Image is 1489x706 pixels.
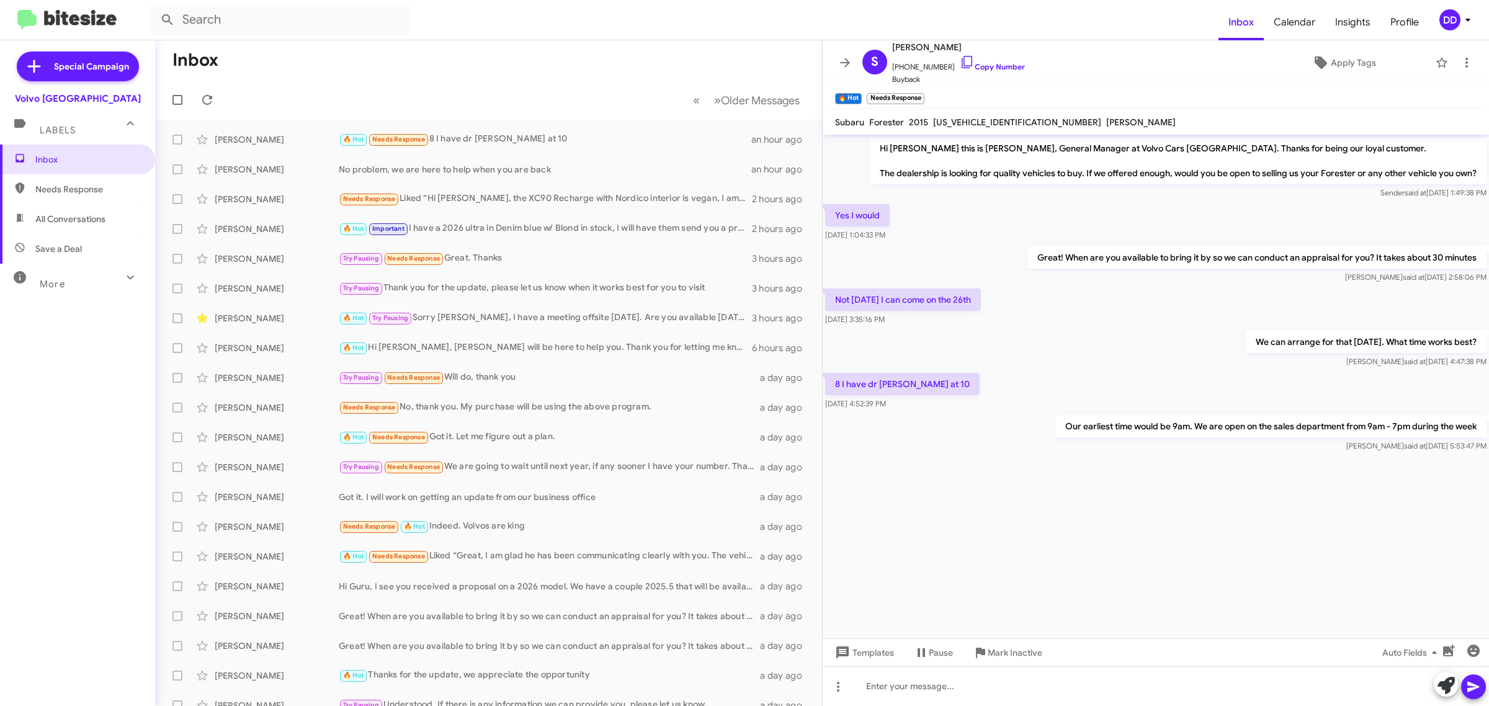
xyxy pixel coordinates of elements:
[752,223,812,235] div: 2 hours ago
[1218,4,1264,40] a: Inbox
[339,460,760,474] div: We are going to wait until next year, if any sooner I have your number. Thanks
[1331,51,1376,74] span: Apply Tags
[693,92,700,108] span: «
[1382,641,1442,664] span: Auto Fields
[960,62,1025,71] a: Copy Number
[339,549,760,563] div: Liked “Great, I am glad he has been communicating clearly with you. The vehicle is completing tha...
[909,117,928,128] span: 2015
[760,431,812,444] div: a day ago
[339,163,751,176] div: No problem, we are here to help when you are back
[372,552,425,560] span: Needs Response
[15,92,141,105] div: Volvo [GEOGRAPHIC_DATA]
[339,491,760,503] div: Got it. I will work on getting an update from our business office
[339,640,760,652] div: Great! When are you available to bring it by so we can conduct an appraisal for you? It takes abo...
[339,519,760,534] div: Indeed. Volvos are king
[929,641,953,664] span: Pause
[760,372,812,384] div: a day ago
[1404,441,1426,450] span: said at
[1380,4,1429,40] a: Profile
[825,399,886,408] span: [DATE] 4:52:39 PM
[752,342,812,354] div: 6 hours ago
[343,463,379,471] span: Try Pausing
[215,521,339,533] div: [PERSON_NAME]
[339,668,760,682] div: Thanks for the update, we appreciate the opportunity
[343,403,396,411] span: Needs Response
[825,204,890,226] p: Yes I would
[215,640,339,652] div: [PERSON_NAME]
[1264,4,1325,40] a: Calendar
[215,372,339,384] div: [PERSON_NAME]
[892,55,1025,73] span: [PHONE_NUMBER]
[1346,441,1487,450] span: [PERSON_NAME] [DATE] 5:53:47 PM
[892,73,1025,86] span: Buyback
[835,117,864,128] span: Subaru
[1429,9,1475,30] button: DD
[760,550,812,563] div: a day ago
[343,373,379,382] span: Try Pausing
[1346,357,1487,366] span: [PERSON_NAME] [DATE] 4:47:38 PM
[35,153,141,166] span: Inbox
[760,580,812,592] div: a day ago
[54,60,129,73] span: Special Campaign
[870,137,1487,184] p: Hi [PERSON_NAME] this is [PERSON_NAME], General Manager at Volvo Cars [GEOGRAPHIC_DATA]. Thanks f...
[343,225,364,233] span: 🔥 Hot
[35,183,141,195] span: Needs Response
[760,610,812,622] div: a day ago
[150,5,411,35] input: Search
[1372,641,1452,664] button: Auto Fields
[825,230,885,239] span: [DATE] 1:04:33 PM
[215,342,339,354] div: [PERSON_NAME]
[339,580,760,592] div: Hi Guru, I see you received a proposal on a 2026 model. We have a couple 2025.5 that will be avai...
[343,671,364,679] span: 🔥 Hot
[215,461,339,473] div: [PERSON_NAME]
[1106,117,1176,128] span: [PERSON_NAME]
[372,433,425,441] span: Needs Response
[869,117,904,128] span: Forester
[339,311,752,325] div: Sorry [PERSON_NAME], I have a meeting offsite [DATE]. Are you available [DATE] afternoon?
[343,284,379,292] span: Try Pausing
[760,491,812,503] div: a day ago
[343,314,364,322] span: 🔥 Hot
[904,641,963,664] button: Pause
[686,87,807,113] nav: Page navigation example
[343,135,364,143] span: 🔥 Hot
[339,430,760,444] div: Got it. Let me figure out a plan.
[1027,246,1487,269] p: Great! When are you available to bring it by so we can conduct an appraisal for you? It takes abo...
[215,282,339,295] div: [PERSON_NAME]
[833,641,894,664] span: Templates
[387,254,440,262] span: Needs Response
[1258,51,1429,74] button: Apply Tags
[35,243,82,255] span: Save a Deal
[686,87,707,113] button: Previous
[1345,272,1487,282] span: [PERSON_NAME] [DATE] 2:58:06 PM
[871,52,879,72] span: S
[40,279,65,290] span: More
[40,125,76,136] span: Labels
[1439,9,1460,30] div: DD
[760,461,812,473] div: a day ago
[215,312,339,324] div: [PERSON_NAME]
[751,163,812,176] div: an hour ago
[215,580,339,592] div: [PERSON_NAME]
[752,312,812,324] div: 3 hours ago
[760,669,812,682] div: a day ago
[215,223,339,235] div: [PERSON_NAME]
[1380,188,1487,197] span: Sender [DATE] 1:49:38 PM
[339,610,760,622] div: Great! When are you available to bring it by so we can conduct an appraisal for you? It takes abo...
[372,225,405,233] span: Important
[933,117,1101,128] span: [US_VEHICLE_IDENTIFICATION_NUMBER]
[714,92,721,108] span: »
[707,87,807,113] button: Next
[1325,4,1380,40] span: Insights
[343,522,396,530] span: Needs Response
[172,50,218,70] h1: Inbox
[339,221,752,236] div: I have a 2026 ultra in Denim blue w/ Blond in stock, I will have them send you a proposal for tha...
[372,135,425,143] span: Needs Response
[215,252,339,265] div: [PERSON_NAME]
[1246,331,1487,353] p: We can arrange for that [DATE]. What time works best?
[17,51,139,81] a: Special Campaign
[1403,272,1424,282] span: said at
